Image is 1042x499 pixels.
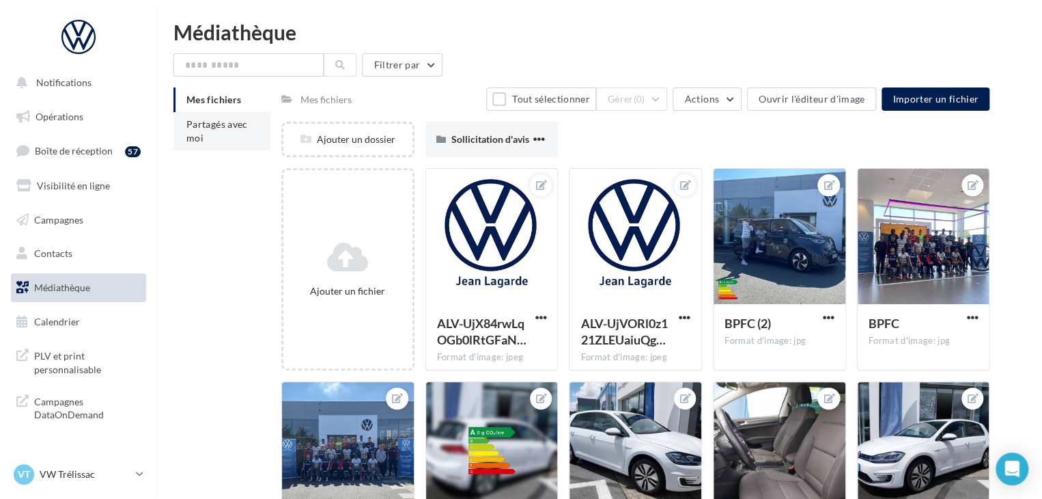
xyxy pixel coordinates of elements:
span: VT [18,468,30,481]
a: Calendrier [8,308,149,336]
span: ALV-UjVORl0z121ZLEUaiuQgWfSqlmt9IPIco1P1PbdW3haeX0uQ9cb5 [580,316,667,347]
span: Campagnes DataOnDemand [34,392,141,422]
span: Mes fichiers [186,94,241,105]
span: Contacts [34,247,72,259]
div: Open Intercom Messenger [996,453,1028,485]
div: 57 [125,146,141,157]
span: Importer un fichier [892,93,978,105]
span: Calendrier [34,316,80,327]
a: Contacts [8,239,149,268]
button: Importer un fichier [882,87,989,111]
span: (0) [634,94,645,105]
span: Opérations [36,111,83,122]
a: Campagnes [8,206,149,234]
span: Notifications [36,77,91,88]
a: VT VW Trélissac [11,461,146,487]
span: Médiathèque [34,282,90,293]
button: Tout sélectionner [486,87,595,111]
span: Campagnes [34,213,83,225]
button: Filtrer par [362,53,442,77]
div: Format d'image: jpg [724,335,834,347]
div: Ajouter un dossier [283,133,412,146]
span: Boîte de réception [35,145,113,157]
a: PLV et print personnalisable [8,341,149,381]
div: Format d'image: jpg [869,335,978,347]
div: Ajouter un fichier [289,284,407,298]
span: Partagés avec moi [186,118,248,144]
p: VW Trélissac [40,468,130,481]
span: Actions [684,93,718,105]
span: BPFC [869,316,899,331]
button: Ouvrir l'éditeur d'image [747,87,876,111]
a: Opérations [8,103,149,131]
div: Format d'image: jpeg [437,351,547,364]
button: Gérer(0) [596,87,668,111]
span: PLV et print personnalisable [34,347,141,376]
span: Visibilité en ligne [37,180,110,191]
span: BPFC (2) [724,316,771,331]
button: Actions [673,87,741,111]
a: Visibilité en ligne [8,172,149,200]
button: Notifications [8,68,143,97]
div: Format d'image: jpeg [580,351,690,364]
a: Boîte de réception57 [8,136,149,165]
a: Médiathèque [8,273,149,302]
span: Sollicitation d'avis [451,133,529,145]
a: Campagnes DataOnDemand [8,387,149,427]
div: Mes fichiers [300,93,352,107]
div: Médiathèque [173,22,1026,42]
span: ALV-UjX84rwLqOGb0lRtGFaNq2khBlriLkv9Cfedx2s6YjomB1ADwzIV [437,316,526,347]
